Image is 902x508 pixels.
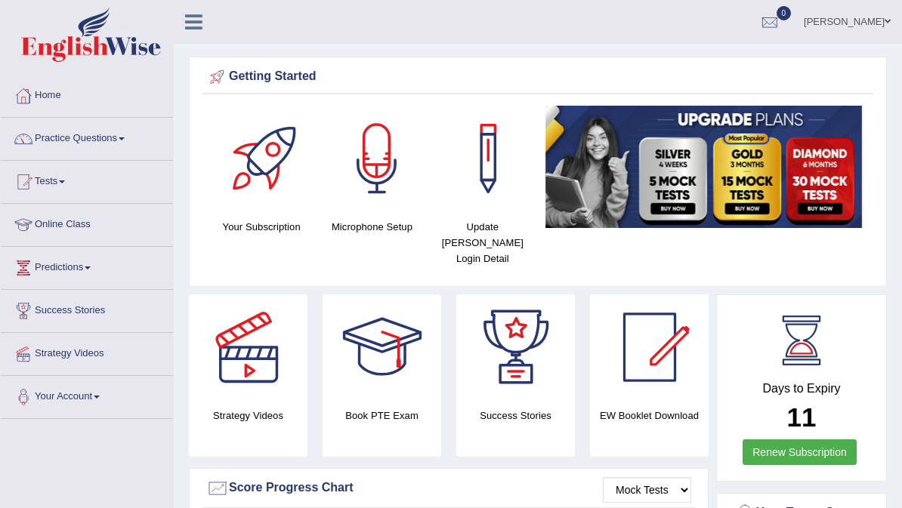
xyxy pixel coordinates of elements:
[323,408,441,423] h4: Book PTE Exam
[324,219,419,235] h4: Microphone Setup
[435,219,530,266] h4: Update [PERSON_NAME] Login Detail
[1,161,173,199] a: Tests
[777,6,792,20] span: 0
[734,382,870,396] h4: Days to Expiry
[1,290,173,328] a: Success Stories
[189,408,307,423] h4: Strategy Videos
[214,219,309,235] h4: Your Subscription
[206,477,691,500] div: Score Progress Chart
[1,376,173,414] a: Your Account
[1,75,173,112] a: Home
[206,66,870,88] div: Getting Started
[590,408,709,423] h4: EW Booklet Download
[1,247,173,285] a: Predictions
[1,204,173,242] a: Online Class
[545,106,862,228] img: small5.jpg
[1,333,173,371] a: Strategy Videos
[787,402,817,432] b: 11
[1,118,173,155] a: Practice Questions
[456,408,575,423] h4: Success Stories
[743,439,857,465] a: Renew Subscription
